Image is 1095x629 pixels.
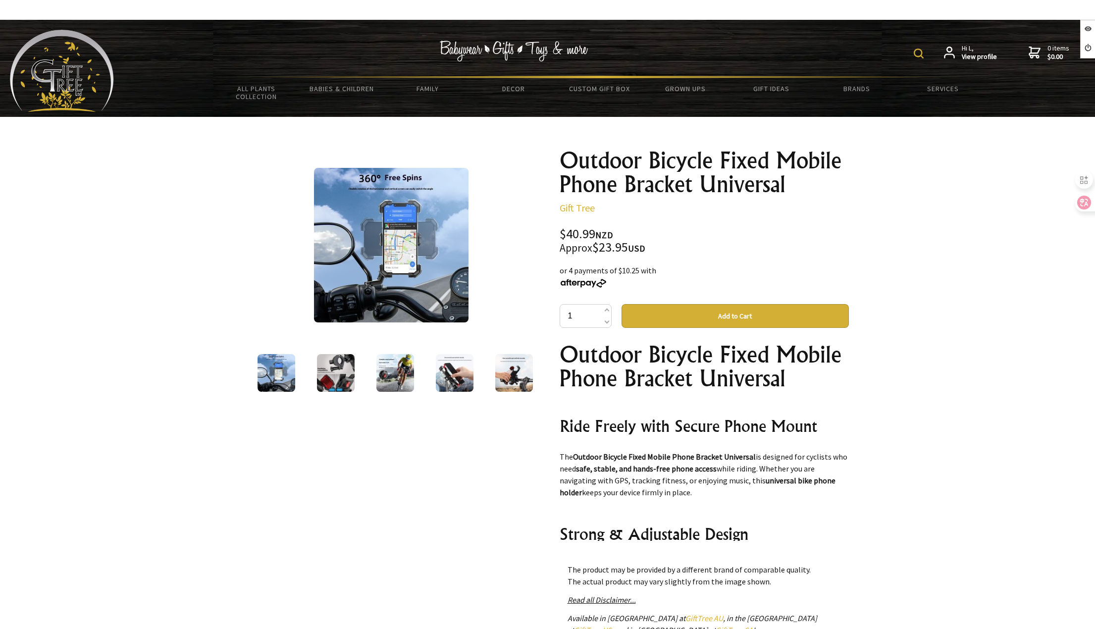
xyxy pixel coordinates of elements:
strong: safe, stable, and hands-free phone access [576,464,717,473]
button: Add to Cart [622,304,849,328]
div: $40.99 $23.95 [560,228,849,255]
h2: Ride Freely with Secure Phone Mount [560,414,849,438]
a: Brands [814,78,900,99]
span: 0 items [1047,44,1069,61]
h1: Outdoor Bicycle Fixed Mobile Phone Bracket Universal [560,149,849,196]
small: Approx [560,241,592,255]
img: Babywear - Gifts - Toys & more [440,41,588,61]
img: Outdoor Bicycle Fixed Mobile Phone Bracket Universal [314,168,469,322]
a: 0 items$0.00 [1029,44,1069,61]
a: Babies & Children [299,78,385,99]
strong: View profile [962,52,997,61]
p: The product may be provided by a different brand of comparable quality. The actual product may va... [568,564,841,587]
a: All Plants Collection [213,78,299,107]
a: Custom Gift Box [557,78,642,99]
img: Outdoor Bicycle Fixed Mobile Phone Bracket Universal [317,354,355,392]
img: Babyware - Gifts - Toys and more... [10,30,114,112]
img: Outdoor Bicycle Fixed Mobile Phone Bracket Universal [376,354,414,392]
strong: Outdoor Bicycle Fixed Mobile Phone Bracket Universal [573,452,756,462]
h2: Strong & Adjustable Design [560,522,849,546]
a: Services [900,78,986,99]
a: Hi L,View profile [944,44,997,61]
img: Outdoor Bicycle Fixed Mobile Phone Bracket Universal [436,354,473,392]
span: Hi L, [962,44,997,61]
a: Read all Disclaimer... [568,595,636,605]
img: product search [914,49,924,58]
a: Gift Ideas [728,78,814,99]
a: GiftTree AU [685,613,723,623]
span: USD [628,243,645,254]
div: or 4 payments of $10.25 with [560,264,849,288]
h1: Outdoor Bicycle Fixed Mobile Phone Bracket Universal [560,343,849,390]
a: Decor [470,78,556,99]
a: Family [385,78,470,99]
img: Outdoor Bicycle Fixed Mobile Phone Bracket Universal [258,354,295,392]
strong: universal bike phone holder [560,475,835,497]
a: Gift Tree [560,202,595,214]
strong: $0.00 [1047,52,1069,61]
p: The is designed for cyclists who need while riding. Whether you are navigating with GPS, tracking... [560,451,849,498]
a: Grown Ups [642,78,728,99]
img: Outdoor Bicycle Fixed Mobile Phone Bracket Universal [495,354,533,392]
img: Afterpay [560,279,607,288]
span: NZD [595,229,613,241]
